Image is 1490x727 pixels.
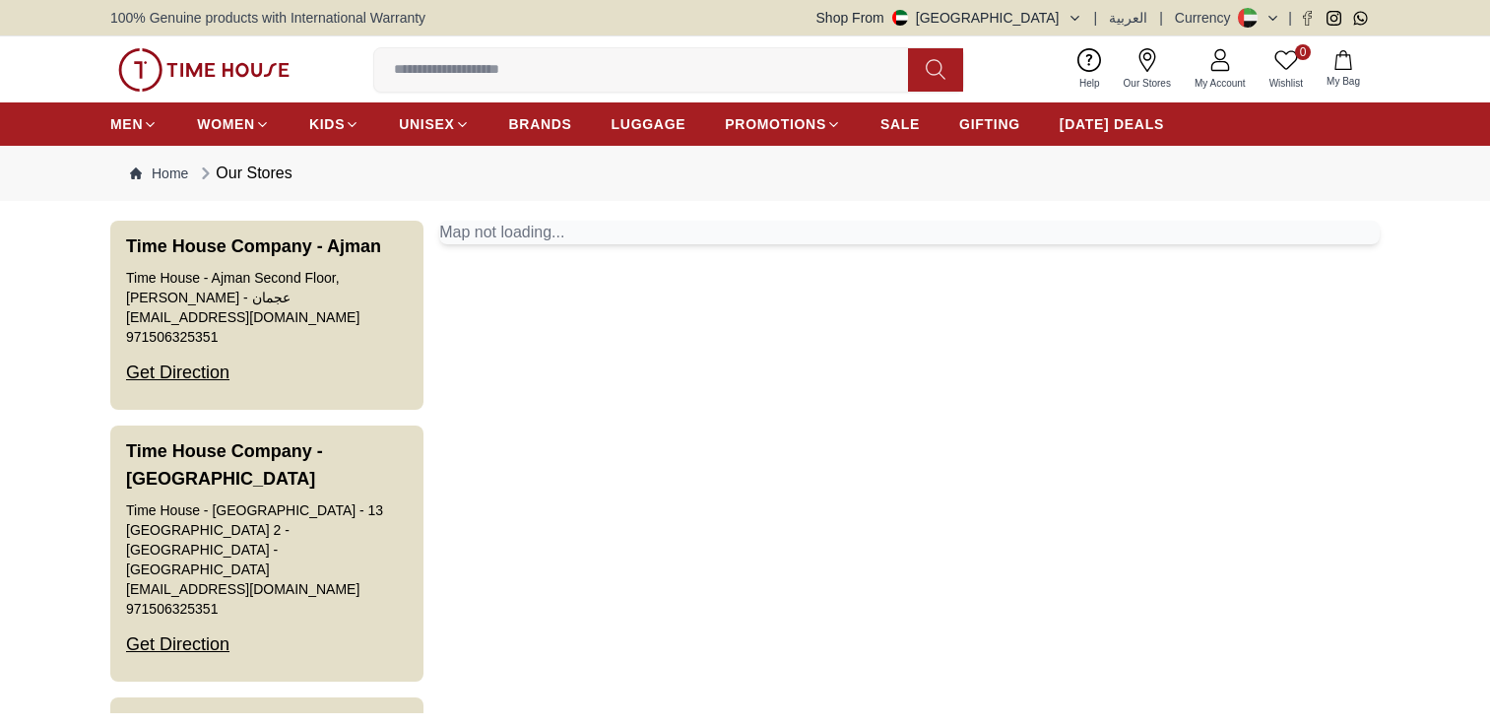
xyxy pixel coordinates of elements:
span: | [1159,8,1163,28]
span: [DATE] DEALS [1060,114,1164,134]
a: WOMEN [197,106,270,142]
a: SALE [880,106,920,142]
img: United Arab Emirates [892,10,908,26]
div: Get Direction [126,347,229,398]
span: Our Stores [1116,76,1179,91]
a: PROMOTIONS [725,106,841,142]
nav: Breadcrumb [110,146,1380,201]
a: Instagram [1327,11,1341,26]
span: 0 [1295,44,1311,60]
span: My Bag [1319,74,1368,89]
span: PROMOTIONS [725,114,826,134]
span: Wishlist [1262,76,1311,91]
span: UNISEX [399,114,454,134]
a: BRANDS [509,106,572,142]
img: ... [118,48,290,92]
button: Time House Company - [GEOGRAPHIC_DATA]Time House - [GEOGRAPHIC_DATA] - 13 [GEOGRAPHIC_DATA] 2 - [... [110,426,423,682]
div: Our Stores [196,162,292,185]
div: Time House - Ajman Second Floor, [PERSON_NAME] - عجمان [126,268,408,307]
div: Get Direction [126,619,229,670]
a: KIDS [309,106,359,142]
a: Home [130,164,188,183]
span: | [1288,8,1292,28]
span: My Account [1187,76,1254,91]
h3: Time House Company - Ajman [126,232,381,260]
a: Our Stores [1112,44,1183,95]
span: GIFTING [959,114,1020,134]
span: Help [1071,76,1108,91]
a: 0Wishlist [1258,44,1315,95]
span: LUGGAGE [612,114,686,134]
div: Time House - [GEOGRAPHIC_DATA] - 13 [GEOGRAPHIC_DATA] 2 - [GEOGRAPHIC_DATA] - [GEOGRAPHIC_DATA] [126,500,408,579]
a: Facebook [1300,11,1315,26]
a: [DATE] DEALS [1060,106,1164,142]
span: WOMEN [197,114,255,134]
a: GIFTING [959,106,1020,142]
a: Help [1068,44,1112,95]
a: Whatsapp [1353,11,1368,26]
a: 971506325351 [126,599,218,619]
div: Map not loading... [439,221,1380,244]
span: 100% Genuine products with International Warranty [110,8,425,28]
span: SALE [880,114,920,134]
div: Currency [1175,8,1239,28]
a: UNISEX [399,106,469,142]
button: My Bag [1315,46,1372,93]
button: العربية [1109,8,1147,28]
a: [EMAIL_ADDRESS][DOMAIN_NAME] [126,579,359,599]
a: MEN [110,106,158,142]
button: Shop From[GEOGRAPHIC_DATA] [816,8,1082,28]
span: KIDS [309,114,345,134]
span: | [1094,8,1098,28]
a: [EMAIL_ADDRESS][DOMAIN_NAME] [126,307,359,327]
button: Time House Company - AjmanTime House - Ajman Second Floor, [PERSON_NAME] - عجمان[EMAIL_ADDRESS][D... [110,221,423,410]
a: LUGGAGE [612,106,686,142]
h3: Time House Company - [GEOGRAPHIC_DATA] [126,437,408,493]
span: BRANDS [509,114,572,134]
a: 971506325351 [126,327,218,347]
span: MEN [110,114,143,134]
